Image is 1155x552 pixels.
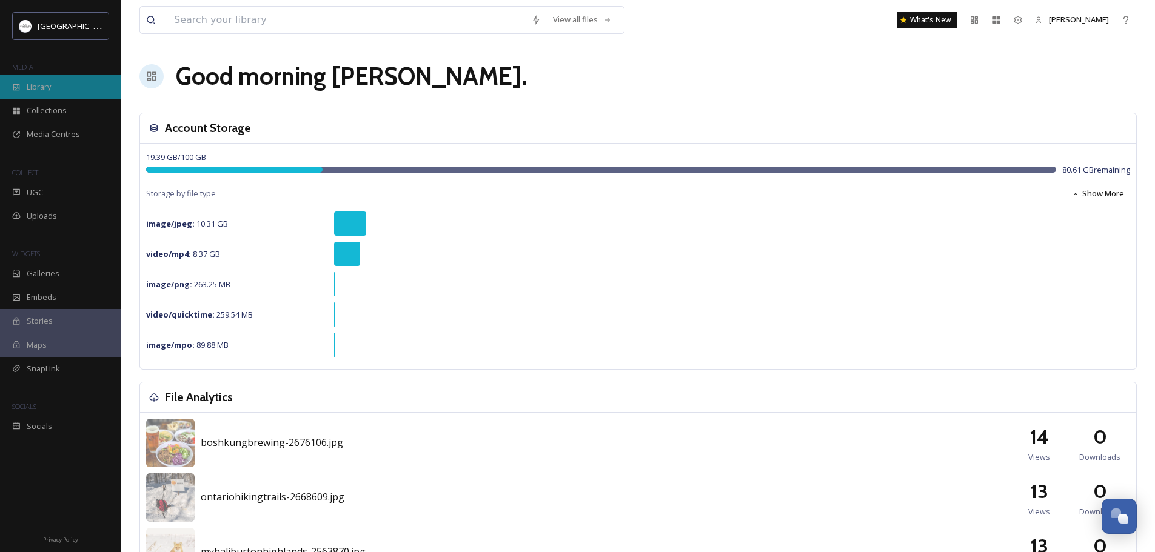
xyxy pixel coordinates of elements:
button: Open Chat [1102,499,1137,534]
span: 8.37 GB [146,248,220,259]
strong: image/png : [146,279,192,290]
button: Show More [1066,182,1130,205]
span: SnapLink [27,363,60,374]
span: Embeds [27,291,56,303]
span: Privacy Policy [43,536,78,544]
a: View all files [547,8,618,32]
span: 89.88 MB [146,339,229,350]
span: Socials [27,421,52,432]
span: Media Centres [27,128,80,140]
span: ontariohikingtrails-2668609.jpg [201,490,344,504]
a: Privacy Policy [43,531,78,546]
span: MEDIA [12,62,33,71]
span: Views [1028,506,1050,517]
img: 651be7b2-727e-4482-a0bf-57c077ed50d9.jpg [146,473,195,522]
h1: Good morning [PERSON_NAME] . [176,58,527,95]
span: 80.61 GB remaining [1062,164,1130,176]
span: Uploads [27,210,57,222]
span: Downloads [1079,506,1120,517]
span: 263.25 MB [146,279,230,290]
input: Search your library [168,7,525,33]
a: What's New [897,12,957,28]
h2: 14 [1029,422,1049,451]
span: WIDGETS [12,249,40,258]
span: Views [1028,451,1050,463]
strong: image/jpeg : [146,218,195,229]
img: Frame%2013.png [19,20,32,32]
span: 10.31 GB [146,218,228,229]
span: COLLECT [12,168,38,177]
span: Downloads [1079,451,1120,463]
img: 59956f16-69e9-4d01-bb4d-a03c6c64491a.jpg [146,419,195,467]
strong: image/mpo : [146,339,195,350]
h3: Account Storage [165,119,251,137]
span: Library [27,81,51,93]
span: UGC [27,187,43,198]
span: Collections [27,105,67,116]
span: 259.54 MB [146,309,253,320]
span: Stories [27,315,53,327]
h2: 0 [1093,422,1107,451]
span: [PERSON_NAME] [1049,14,1109,25]
strong: video/mp4 : [146,248,191,259]
span: boshkungbrewing-2676106.jpg [201,436,343,449]
strong: video/quicktime : [146,309,215,320]
span: Maps [27,339,47,351]
h2: 13 [1030,477,1048,506]
span: [GEOGRAPHIC_DATA] [38,20,115,32]
h2: 0 [1093,477,1107,506]
span: SOCIALS [12,402,36,411]
span: 19.39 GB / 100 GB [146,151,206,162]
h3: File Analytics [165,388,233,406]
a: [PERSON_NAME] [1029,8,1115,32]
span: Galleries [27,268,59,279]
span: Storage by file type [146,188,216,199]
